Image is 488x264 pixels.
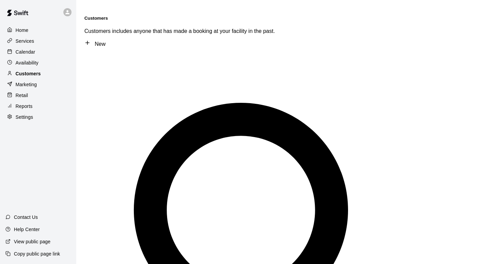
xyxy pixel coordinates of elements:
p: View public page [14,238,50,245]
a: Reports [5,101,71,111]
p: Retail [16,92,28,99]
a: Calendar [5,47,71,57]
a: Marketing [5,79,71,90]
p: Calendar [16,49,35,55]
a: Customers [5,69,71,79]
p: Customers includes anyone that has made a booking at your facility in the past. [84,28,480,34]
a: Home [5,25,71,35]
p: Contact Us [14,214,38,221]
p: Marketing [16,81,37,88]
p: Services [16,38,34,44]
a: New [84,41,105,47]
p: Home [16,27,28,34]
p: Reports [16,103,33,110]
p: Help Center [14,226,40,233]
p: Settings [16,114,33,120]
a: Settings [5,112,71,122]
p: Copy public page link [14,250,60,257]
p: Availability [16,59,39,66]
a: Retail [5,90,71,100]
a: Services [5,36,71,46]
p: Customers [16,70,41,77]
h5: Customers [84,16,480,21]
a: Availability [5,58,71,68]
